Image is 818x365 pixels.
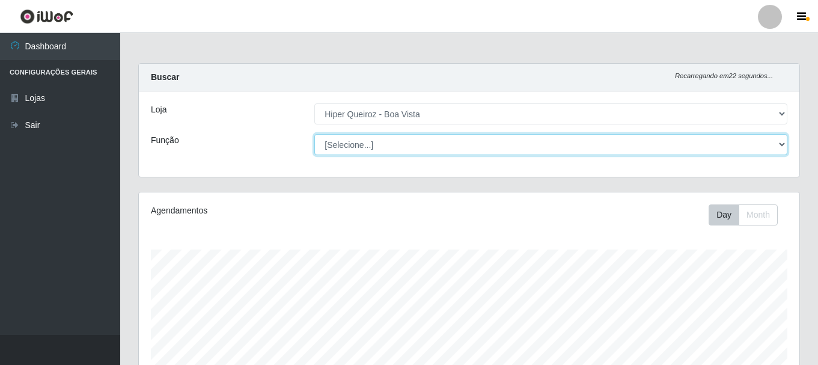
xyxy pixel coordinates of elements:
[709,204,778,225] div: First group
[709,204,787,225] div: Toolbar with button groups
[151,204,406,217] div: Agendamentos
[151,72,179,82] strong: Buscar
[739,204,778,225] button: Month
[709,204,739,225] button: Day
[675,72,773,79] i: Recarregando em 22 segundos...
[20,9,73,24] img: CoreUI Logo
[151,134,179,147] label: Função
[151,103,166,116] label: Loja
